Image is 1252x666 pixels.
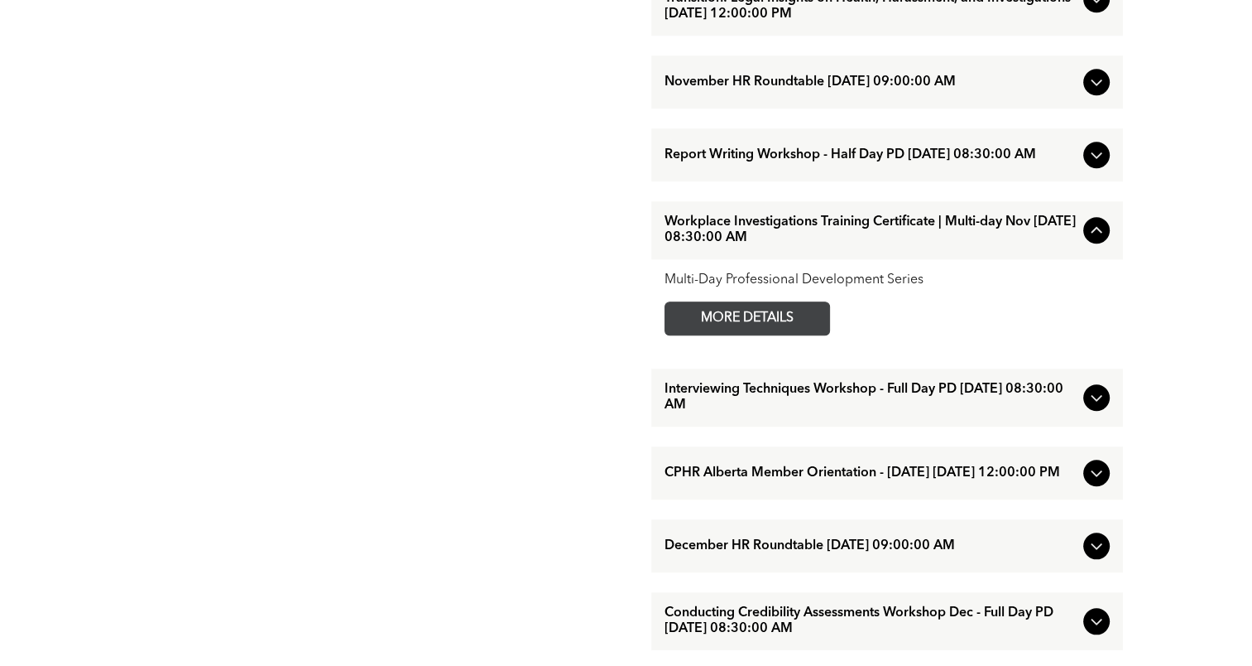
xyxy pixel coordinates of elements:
span: December HR Roundtable [DATE] 09:00:00 AM [664,538,1077,554]
span: CPHR Alberta Member Orientation - [DATE] [DATE] 12:00:00 PM [664,466,1077,481]
span: Interviewing Techniques Workshop - Full Day PD [DATE] 08:30:00 AM [664,382,1077,413]
span: Report Writing Workshop - Half Day PD [DATE] 08:30:00 AM [664,147,1077,163]
div: Multi-Day Professional Development Series [664,273,1110,288]
span: Conducting Credibility Assessments Workshop Dec - Full Day PD [DATE] 08:30:00 AM [664,606,1077,637]
span: November HR Roundtable [DATE] 09:00:00 AM [664,75,1077,90]
span: MORE DETAILS [682,302,813,335]
a: MORE DETAILS [664,302,830,335]
span: Workplace Investigations Training Certificate | Multi-day Nov [DATE] 08:30:00 AM [664,215,1077,246]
